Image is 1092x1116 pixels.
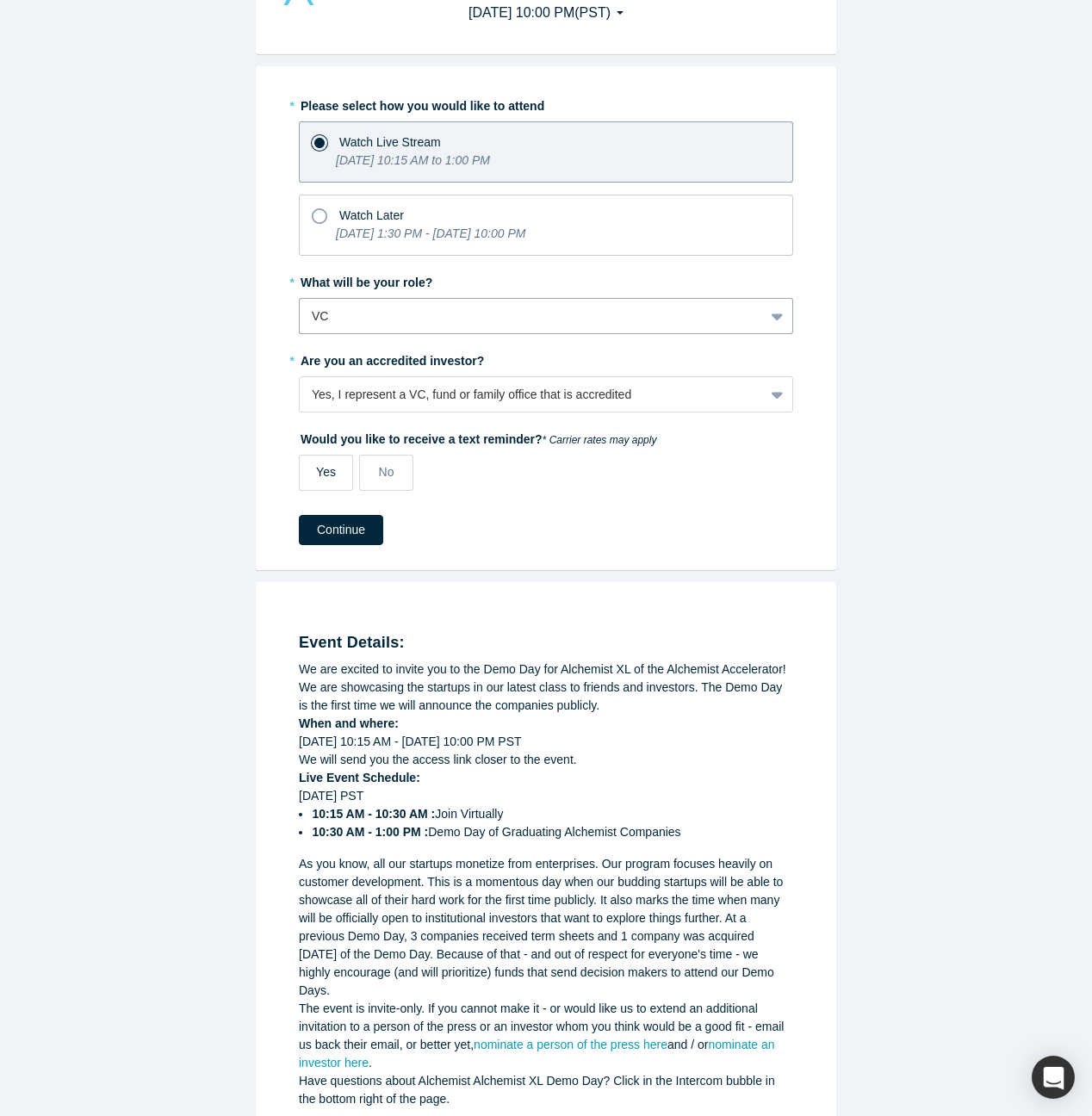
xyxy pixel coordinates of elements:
[299,346,793,370] label: Are you an accredited investor?
[299,1000,793,1072] div: The event is invite-only. If you cannot make it - or would like us to extend an additional invita...
[312,823,793,841] li: Demo Day of Graduating Alchemist Companies
[299,733,793,751] div: [DATE] 10:15 AM - [DATE] 10:00 PM PST
[312,386,752,404] div: Yes, I represent a VC, fund or family office that is accredited
[299,660,793,679] div: We are excited to invite you to the Demo Day for Alchemist XL of the Alchemist Accelerator!
[336,153,490,167] i: [DATE] 10:15 AM to 1:00 PM
[299,716,399,730] strong: When and where:
[299,515,383,545] button: Continue
[299,425,793,449] label: Would you like to receive a text reminder?
[299,751,793,769] div: We will send you the access link closer to the event.
[299,771,420,784] strong: Live Event Schedule:
[379,465,394,479] span: No
[312,825,428,839] strong: 10:30 AM - 1:00 PM :
[336,226,525,240] i: [DATE] 1:30 PM - [DATE] 10:00 PM
[312,805,793,823] li: Join Virtually
[299,1072,793,1108] div: Have questions about Alchemist Alchemist XL Demo Day? Click in the Intercom bubble in the bottom ...
[299,634,405,651] strong: Event Details:
[312,807,435,821] strong: 10:15 AM - 10:30 AM :
[339,208,404,222] span: Watch Later
[474,1038,667,1051] a: nominate a person of the press here
[299,855,793,1000] div: As you know, all our startups monetize from enterprises. Our program focuses heavily on customer ...
[339,135,441,149] span: Watch Live Stream
[299,787,793,841] div: [DATE] PST
[316,465,336,479] span: Yes
[543,434,657,446] em: * Carrier rates may apply
[299,91,793,115] label: Please select how you would like to attend
[299,268,793,292] label: What will be your role?
[299,679,793,715] div: We are showcasing the startups in our latest class to friends and investors. The Demo Day is the ...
